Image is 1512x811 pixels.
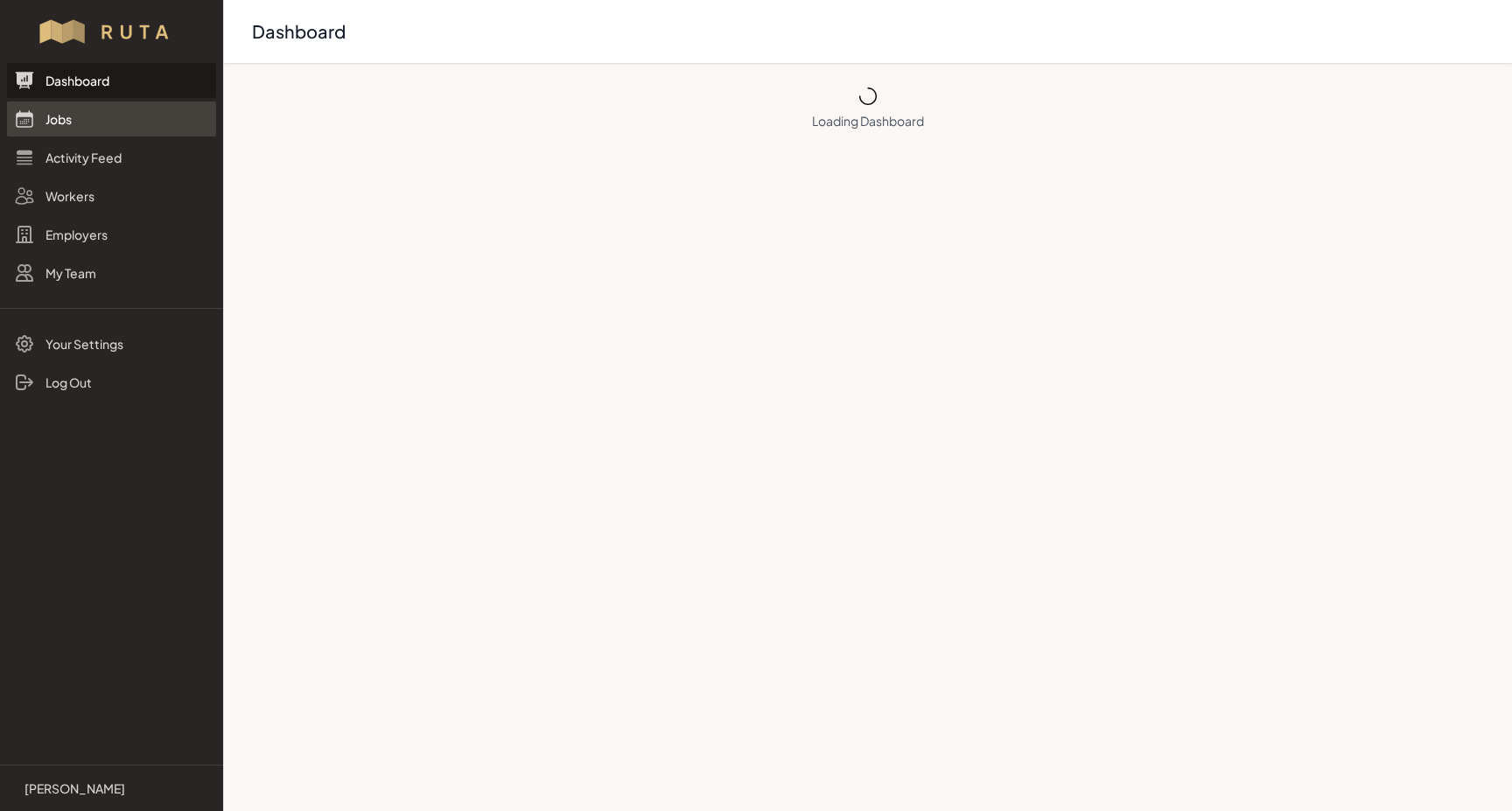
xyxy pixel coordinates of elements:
[7,365,216,400] a: Log Out
[7,255,216,290] a: My Team
[7,326,216,361] a: Your Settings
[37,17,186,45] img: Workflow
[252,19,1470,44] h2: Dashboard
[7,101,216,136] a: Jobs
[24,780,125,797] p: [PERSON_NAME]
[7,178,216,213] a: Workers
[7,217,216,252] a: Employers
[7,63,216,98] a: Dashboard
[14,780,209,797] a: [PERSON_NAME]
[224,112,1512,129] p: Loading Dashboard
[7,140,216,175] a: Activity Feed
